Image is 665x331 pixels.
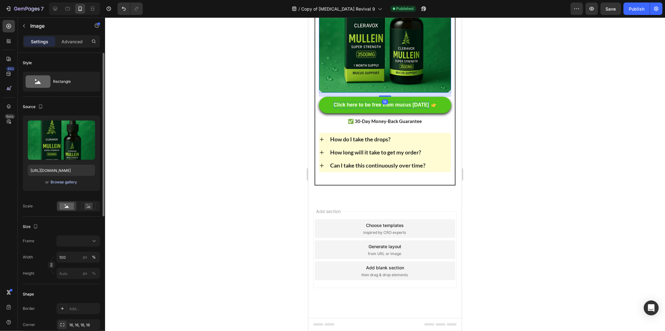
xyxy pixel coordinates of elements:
button: Publish [624,2,650,15]
p: Image [30,22,83,30]
span: How long will it take to get my order? [22,131,113,138]
button: % [81,253,89,261]
button: px [90,253,98,261]
button: Browse gallery [51,179,78,185]
span: / [299,6,300,12]
div: Border [23,306,35,311]
div: Rectangle [53,74,91,89]
iframe: Design area [308,17,462,331]
div: Scale [23,203,33,209]
button: Save [600,2,621,15]
button: % [81,270,89,277]
label: Height [23,271,34,276]
div: Choose templates [58,205,96,211]
img: preview-image [28,121,95,160]
input: px% [56,252,100,263]
div: Add... [69,306,99,312]
span: inspired by CRO experts [55,212,98,218]
div: Rich Text Editor. Editing area: main [25,84,121,91]
span: Copy of [MEDICAL_DATA] Revival 9 [301,6,375,12]
span: Published [397,6,414,12]
div: Generate layout [60,226,93,232]
span: Add section [5,191,35,197]
p: ✅ 30-Day Money-Back Guarantee [11,100,142,108]
div: Beta [5,114,15,119]
div: 450 [6,66,15,71]
div: Size [23,223,39,231]
input: https://example.com/image.jpg [28,165,95,176]
p: Advanced [61,38,83,45]
div: Browse gallery [51,179,77,185]
span: or [46,178,49,186]
div: Style [23,60,32,66]
div: Add blank section [58,247,96,253]
div: Source [23,103,44,111]
button: 7 [2,2,46,15]
span: from URL or image [60,234,93,239]
p: Click here to be free from mucus [DATE] [25,84,121,91]
div: px [83,254,87,260]
div: 16, 16, 16, 16 [69,322,99,328]
label: Width [23,254,33,260]
span: How do I take the drops? [22,118,82,125]
input: px% [56,268,100,279]
div: Publish [629,6,644,12]
div: % [92,254,96,260]
p: Settings [31,38,48,45]
div: 13 [74,82,80,87]
p: 7 [41,5,44,12]
div: px [83,271,87,276]
div: Undo/Redo [118,2,143,15]
a: Rich Text Editor. Editing area: main [11,79,143,96]
span: Can I take this continuously over time? [22,144,117,151]
span: then drag & drop elements [53,255,99,260]
label: Frame [23,238,34,244]
div: % [92,271,96,276]
div: Shape [23,291,34,297]
div: Corner [23,322,35,328]
button: px [90,270,98,277]
div: Open Intercom Messenger [644,300,659,315]
span: Save [606,6,616,12]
